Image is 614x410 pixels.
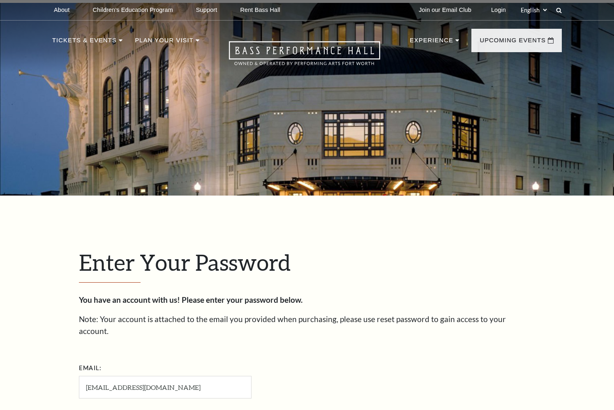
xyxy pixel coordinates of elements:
[480,35,546,50] p: Upcoming Events
[79,363,102,373] label: Email:
[196,7,217,14] p: Support
[135,35,193,50] p: Plan Your Visit
[79,313,535,337] p: Note: Your account is attached to the email you provided when purchasing, please use reset passwo...
[92,7,173,14] p: Children's Education Program
[79,376,252,398] input: Required
[79,295,180,304] strong: You have an account with us!
[240,7,280,14] p: Rent Bass Hall
[182,295,302,304] strong: Please enter your password below.
[52,35,117,50] p: Tickets & Events
[79,249,291,275] span: Enter Your Password
[410,35,453,50] p: Experience
[519,6,548,14] select: Select:
[54,7,69,14] p: About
